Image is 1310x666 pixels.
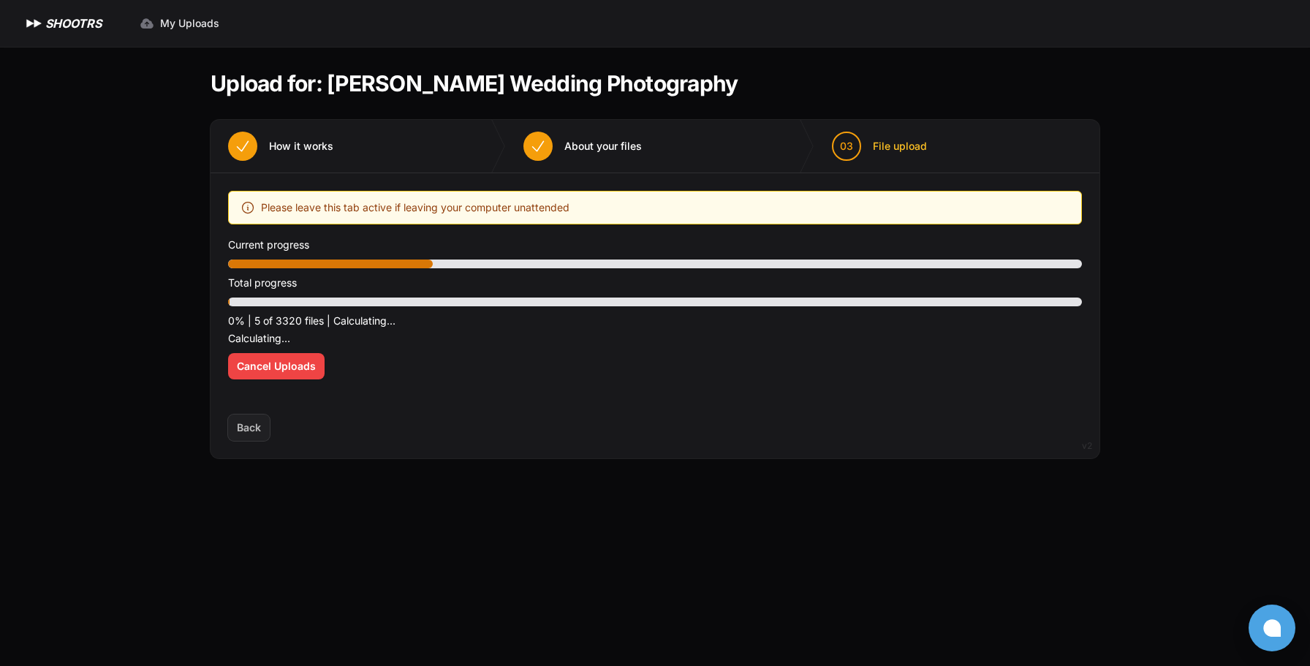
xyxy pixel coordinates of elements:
[506,120,659,173] button: About your files
[131,10,228,37] a: My Uploads
[228,236,1082,254] p: Current progress
[1249,605,1295,651] button: Open chat window
[211,120,351,173] button: How it works
[160,16,219,31] span: My Uploads
[814,120,944,173] button: 03 File upload
[269,139,333,154] span: How it works
[23,15,102,32] a: SHOOTRS SHOOTRS
[45,15,102,32] h1: SHOOTRS
[840,139,853,154] span: 03
[228,274,1082,292] p: Total progress
[228,330,1082,347] p: Calculating...
[873,139,927,154] span: File upload
[1082,437,1092,455] div: v2
[228,312,1082,330] p: 0% | 5 of 3320 files | Calculating...
[237,359,316,374] span: Cancel Uploads
[261,199,569,216] span: Please leave this tab active if leaving your computer unattended
[211,70,738,97] h1: Upload for: [PERSON_NAME] Wedding Photography
[228,353,325,379] button: Cancel Uploads
[23,15,45,32] img: SHOOTRS
[564,139,642,154] span: About your files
